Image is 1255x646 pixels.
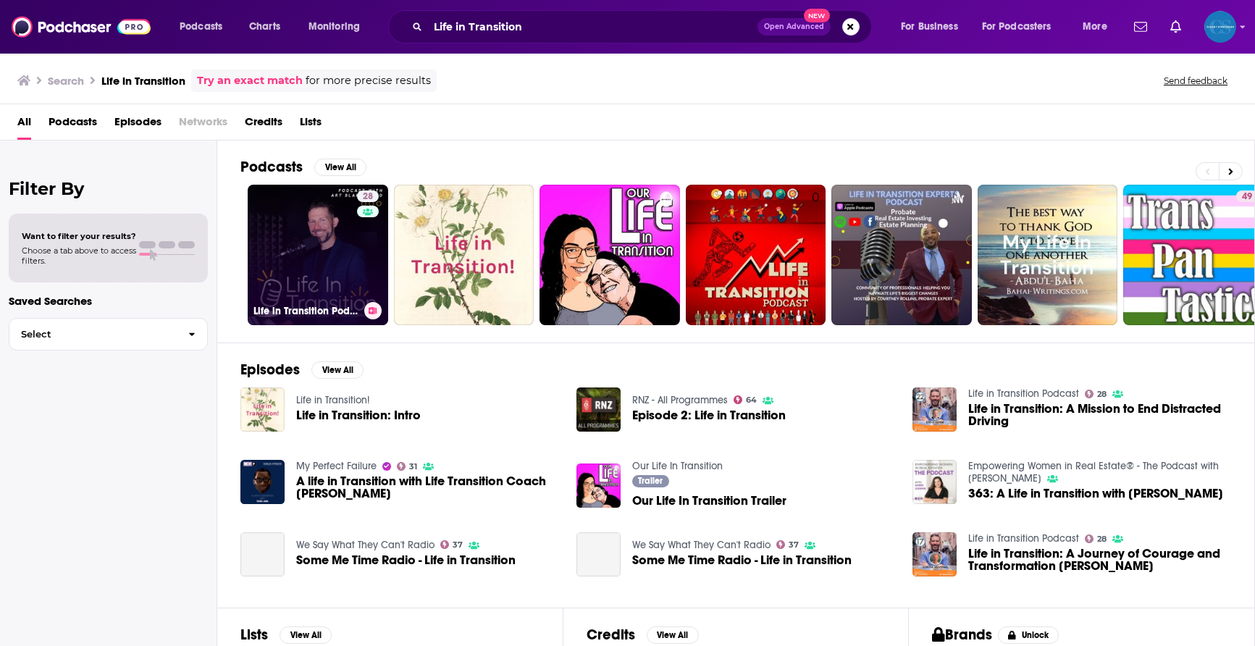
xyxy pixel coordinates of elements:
button: Show profile menu [1204,11,1236,43]
span: for more precise results [306,72,431,89]
button: open menu [298,15,379,38]
h2: Brands [932,626,992,644]
span: Select [9,330,177,339]
a: All [17,110,31,140]
button: View All [647,626,699,644]
button: open menu [169,15,241,38]
a: Charts [240,15,289,38]
a: 37 [440,540,463,549]
span: 28 [1097,536,1107,542]
a: 28 [1085,534,1107,543]
a: A life in Transition with Life Transition Coach Taina Jara [296,475,559,500]
span: 37 [453,542,463,548]
span: Trailer [638,477,663,485]
span: Open Advanced [764,23,824,30]
img: Life in Transition: Intro [240,387,285,432]
a: Life in Transition! [296,394,369,406]
a: Life in Transition Podcast [968,387,1079,400]
a: EpisodesView All [240,361,364,379]
span: ​​Life in Transition: A Journey of Courage and Transformation [PERSON_NAME] [968,548,1231,572]
a: PodcastsView All [240,158,366,176]
a: Credits [245,110,282,140]
button: open menu [891,15,976,38]
a: 37 [776,540,799,549]
span: 64 [746,397,757,403]
a: Some Me Time Radio - Life in Transition [240,532,285,576]
a: My Perfect Failure [296,460,377,472]
img: User Profile [1204,11,1236,43]
a: 363: A Life in Transition with Julie Voris [968,487,1223,500]
span: Monitoring [308,17,360,37]
a: RNZ - All Programmes [632,394,728,406]
img: ​​Life in Transition: A Journey of Courage and Transformation Günter Westphal [912,532,957,576]
img: Episode 2: Life in Transition [576,387,621,432]
button: View All [280,626,332,644]
a: Some Me Time Radio - Life in Transition [296,554,516,566]
h2: Credits [587,626,635,644]
a: Episode 2: Life in Transition [632,409,786,421]
a: We Say What They Can't Radio [296,539,435,551]
span: 37 [789,542,799,548]
span: 363: A Life in Transition with [PERSON_NAME] [968,487,1223,500]
a: Lists [300,110,322,140]
span: 49 [1242,190,1252,204]
button: View All [314,159,366,176]
span: New [804,9,830,22]
h2: Podcasts [240,158,303,176]
h2: Filter By [9,178,208,199]
a: Life in Transition Podcast [968,532,1079,545]
button: open menu [973,15,1073,38]
button: Send feedback [1159,75,1232,87]
img: 363: A Life in Transition with Julie Voris [912,460,957,504]
a: Episodes [114,110,161,140]
p: Saved Searches [9,294,208,308]
img: A life in Transition with Life Transition Coach Taina Jara [240,460,285,504]
span: Podcasts [180,17,222,37]
a: 64 [734,395,757,404]
img: Our Life In Transition Trailer [576,463,621,508]
h3: Life in Transition [101,74,185,88]
span: Choose a tab above to access filters. [22,246,136,266]
a: 31 [397,462,418,471]
span: Want to filter your results? [22,231,136,241]
button: open menu [1073,15,1125,38]
a: 28 [1085,390,1107,398]
a: Life in Transition: Intro [296,409,421,421]
input: Search podcasts, credits, & more... [428,15,757,38]
a: Show notifications dropdown [1128,14,1153,39]
a: Empowering Women in Real Estate® - The Podcast with Karen Cooper [968,460,1219,484]
span: A life in Transition with Life Transition Coach [PERSON_NAME] [296,475,559,500]
button: Unlock [998,626,1059,644]
div: Search podcasts, credits, & more... [402,10,886,43]
h2: Lists [240,626,268,644]
span: Charts [249,17,280,37]
span: Logged in as ClearyStrategies [1204,11,1236,43]
a: 28Life in Transition Podcast [248,185,388,325]
span: For Podcasters [982,17,1052,37]
a: Our Life In Transition Trailer [632,495,786,507]
span: Some Me Time Radio - Life in Transition [632,554,852,566]
span: Life in Transition: A Mission to End Distracted Driving [968,403,1231,427]
a: Try an exact match [197,72,303,89]
a: 0 [686,185,826,325]
a: Show notifications dropdown [1164,14,1187,39]
h3: Life in Transition Podcast [253,305,358,317]
img: Life in Transition: A Mission to End Distracted Driving [912,387,957,432]
button: View All [311,361,364,379]
a: Our Life In Transition [632,460,723,472]
img: Podchaser - Follow, Share and Rate Podcasts [12,13,151,41]
span: For Business [901,17,958,37]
